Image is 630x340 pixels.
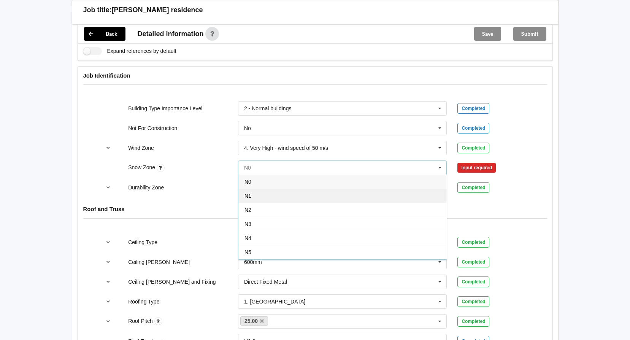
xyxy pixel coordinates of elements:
[244,106,292,111] div: 2 - Normal buildings
[128,318,154,324] label: Roof Pitch
[128,239,157,245] label: Ceiling Type
[84,27,125,41] button: Back
[457,296,489,307] div: Completed
[101,141,116,155] button: reference-toggle
[83,47,176,55] label: Expand references by default
[83,6,112,14] h3: Job title:
[244,145,328,151] div: 4. Very High - wind speed of 50 m/s
[128,184,164,191] label: Durability Zone
[101,255,116,269] button: reference-toggle
[457,163,496,173] div: Input required
[101,315,116,328] button: reference-toggle
[101,181,116,194] button: reference-toggle
[457,143,489,153] div: Completed
[244,221,251,227] span: N3
[101,275,116,289] button: reference-toggle
[138,30,204,37] span: Detailed information
[244,207,251,213] span: N2
[244,299,305,304] div: 1. [GEOGRAPHIC_DATA]
[457,103,489,114] div: Completed
[83,205,547,213] h4: Roof and Truss
[128,299,159,305] label: Roofing Type
[128,279,216,285] label: Ceiling [PERSON_NAME] and Fixing
[128,259,190,265] label: Ceiling [PERSON_NAME]
[457,276,489,287] div: Completed
[128,125,177,131] label: Not For Construction
[101,295,116,308] button: reference-toggle
[457,237,489,248] div: Completed
[112,6,203,14] h3: [PERSON_NAME] residence
[128,164,157,170] label: Snow Zone
[128,145,154,151] label: Wind Zone
[128,105,202,111] label: Building Type Importance Level
[244,126,251,131] div: No
[244,193,251,199] span: N1
[244,179,251,185] span: N0
[457,257,489,267] div: Completed
[244,235,251,241] span: N4
[101,235,116,249] button: reference-toggle
[244,279,287,284] div: Direct Fixed Metal
[457,123,489,133] div: Completed
[244,249,251,255] span: N5
[457,182,489,193] div: Completed
[244,259,262,265] div: 600mm
[83,72,547,79] h4: Job Identification
[240,316,268,326] a: 25.00
[457,316,489,327] div: Completed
